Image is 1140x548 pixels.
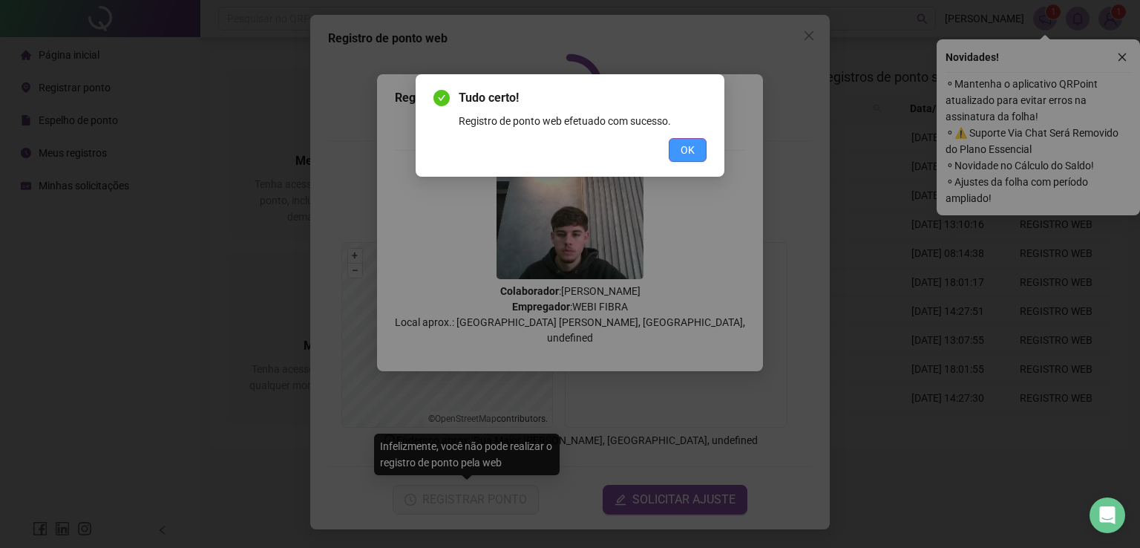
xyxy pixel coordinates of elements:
[433,90,450,106] span: check-circle
[459,89,707,107] span: Tudo certo!
[681,142,695,158] span: OK
[459,113,707,129] div: Registro de ponto web efetuado com sucesso.
[1090,498,1125,533] div: Open Intercom Messenger
[669,138,707,162] button: OK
